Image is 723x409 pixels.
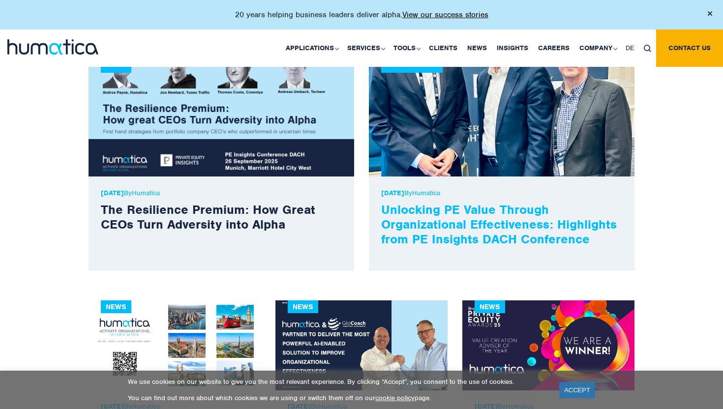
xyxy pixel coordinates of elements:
a: Applications [281,29,342,67]
a: Humatica [132,189,160,197]
img: news1 [89,55,354,176]
p: By [381,189,622,197]
a: Humatica [412,189,440,197]
div: News [288,300,318,313]
a: Contact us [656,29,723,67]
a: ACCEPT [559,382,595,398]
a: View our success stories [402,10,488,20]
p: We use cookies on our website to give you the most relevant experience. By clicking “Accept”, you... [128,378,547,386]
a: The Resilience Premium: How Great CEOs Turn Adversity into Alpha [101,202,315,232]
strong: [DATE] [101,189,124,197]
a: Company [574,29,621,67]
a: News [462,29,492,67]
a: DE [621,29,639,67]
div: News [475,300,505,313]
div: News [101,300,131,313]
span: DE [626,44,634,52]
a: Unlocking PE Value Through Organizational Effectiveness: Highlights from PE Insights DACH Conference [381,202,617,247]
p: 20 years helping business leaders deliver alpha. [235,10,488,20]
a: cookie policy [375,394,415,402]
a: Clients [424,29,462,67]
a: Services [342,29,389,67]
a: Tools [389,29,424,67]
a: Careers [533,29,574,67]
a: Insights [492,29,533,67]
strong: [DATE] [381,189,404,197]
img: logo [7,39,98,55]
img: GloCoach & Humatica partner to deliver the most powerful AI-enabled solution to improve organizat... [275,300,448,390]
img: Humatica Wins RealDeals Private Equity Award for Value Creation Adviser of the Year for a Second ... [462,300,634,390]
p: You can find out more about which cookies we are using or switch them off on our page. [128,394,547,402]
img: search_icon [644,45,651,52]
img: Humatica Delivers Continued Growth in 1H 2025 and Wins Top Industry Honors [89,300,261,390]
p: By [101,189,342,197]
